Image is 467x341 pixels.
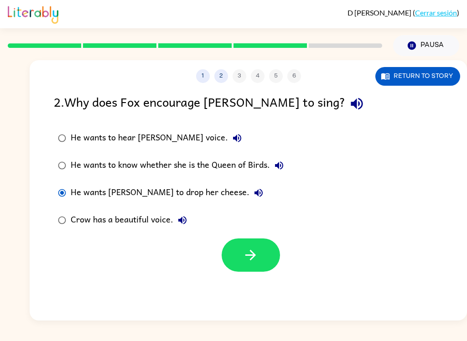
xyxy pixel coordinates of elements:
div: He wants to hear [PERSON_NAME] voice. [71,129,246,147]
div: He wants to know whether she is the Queen of Birds. [71,156,288,175]
img: Literably [8,4,58,24]
button: He wants [PERSON_NAME] to drop her cheese. [249,184,268,202]
div: ( ) [348,8,459,17]
button: 1 [196,69,210,83]
span: D [PERSON_NAME] [348,8,413,17]
button: 2 [214,69,228,83]
div: Crow has a beautiful voice. [71,211,192,229]
button: Pausa [393,35,459,56]
div: 2 . Why does Fox encourage [PERSON_NAME] to sing? [54,92,443,115]
a: Cerrar sesión [415,8,457,17]
button: Return to story [375,67,460,86]
button: He wants to hear [PERSON_NAME] voice. [228,129,246,147]
button: Crow has a beautiful voice. [173,211,192,229]
button: He wants to know whether she is the Queen of Birds. [270,156,288,175]
div: He wants [PERSON_NAME] to drop her cheese. [71,184,268,202]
